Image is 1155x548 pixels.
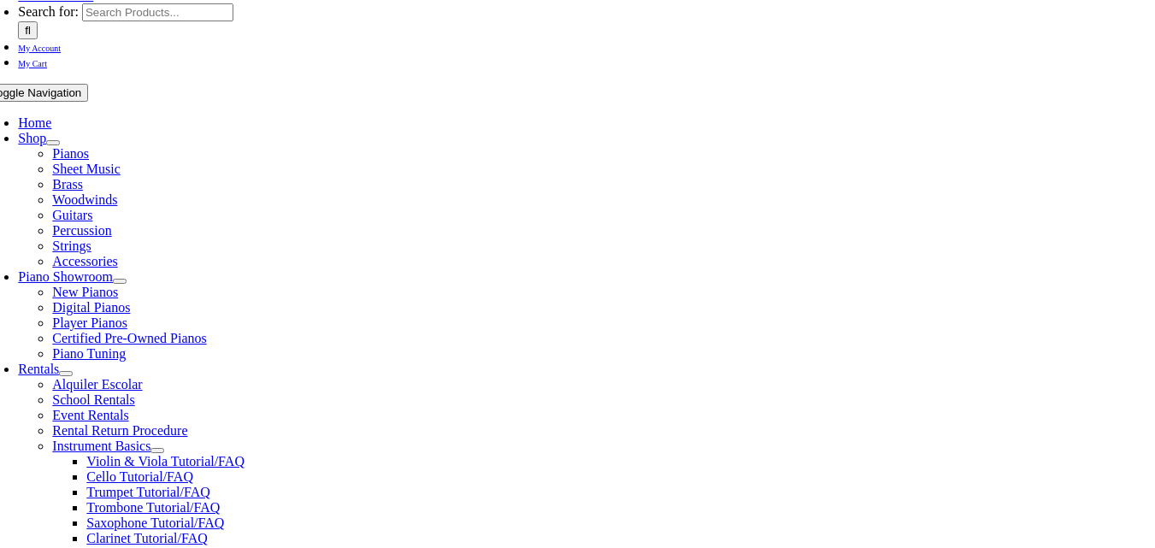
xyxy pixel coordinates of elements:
[52,177,83,192] a: Brass
[52,162,121,176] a: Sheet Music
[18,55,47,69] a: My Cart
[18,4,79,19] span: Search for:
[52,192,117,207] a: Woodwinds
[59,371,73,376] button: Open submenu of Rentals
[86,454,245,468] a: Violin & Viola Tutorial/FAQ
[113,279,127,284] button: Open submenu of Piano Showroom
[82,3,233,21] input: Search Products...
[18,131,46,145] a: Shop
[52,423,187,438] a: Rental Return Procedure
[18,269,113,284] a: Piano Showroom
[18,39,61,54] a: My Account
[86,485,209,499] a: Trumpet Tutorial/FAQ
[86,469,193,484] a: Cello Tutorial/FAQ
[18,59,47,68] span: My Cart
[52,254,117,268] a: Accessories
[18,21,38,39] input: Search
[52,146,89,161] a: Pianos
[46,140,60,145] button: Open submenu of Shop
[52,315,127,330] a: Player Pianos
[86,531,208,545] a: Clarinet Tutorial/FAQ
[52,439,150,453] a: Instrument Basics
[52,377,142,392] a: Alquiler Escolar
[150,448,164,453] button: Open submenu of Instrument Basics
[52,408,128,422] a: Event Rentals
[52,331,206,345] a: Certified Pre-Owned Pianos
[86,500,220,515] a: Trombone Tutorial/FAQ
[52,239,91,253] a: Strings
[18,362,59,376] a: Rentals
[52,392,134,407] a: School Rentals
[52,346,126,361] a: Piano Tuning
[86,516,224,530] a: Saxophone Tutorial/FAQ
[52,208,92,222] a: Guitars
[52,300,130,315] a: Digital Pianos
[52,223,111,238] a: Percussion
[52,285,118,299] a: New Pianos
[18,44,61,53] span: My Account
[18,115,51,130] a: Home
